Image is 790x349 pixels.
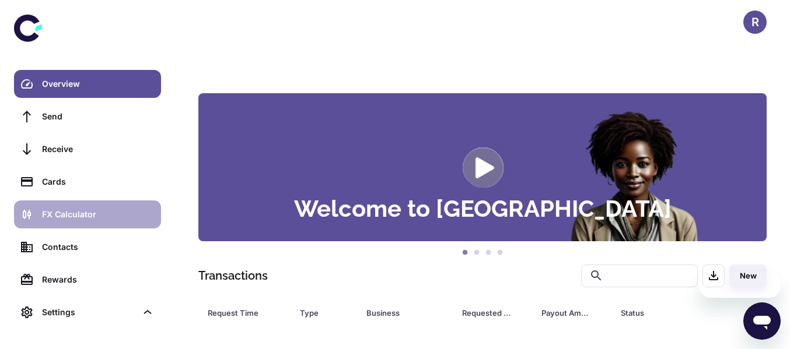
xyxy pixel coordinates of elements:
div: Rewards [42,273,154,286]
div: Send [42,110,154,123]
button: 3 [483,247,494,259]
iframe: Message from company [699,272,781,298]
div: Payout Amount [541,305,592,321]
div: Settings [42,306,137,319]
div: Request Time [208,305,271,321]
a: Send [14,103,161,131]
div: Status [621,305,703,321]
span: Status [621,305,718,321]
span: Request Time [208,305,286,321]
div: Receive [42,143,154,156]
div: Requested Amount [462,305,512,321]
h1: Transactions [198,267,268,284]
button: R [743,10,767,34]
div: Settings [14,298,161,326]
div: Overview [42,77,154,90]
button: 2 [471,247,483,259]
span: Type [300,305,352,321]
a: FX Calculator [14,200,161,228]
a: Contacts [14,233,161,261]
h3: Welcome to [GEOGRAPHIC_DATA] [294,197,672,220]
div: Cards [42,175,154,188]
iframe: Button to launch messaging window [743,302,781,340]
a: Receive [14,135,161,163]
button: 1 [459,247,471,259]
span: Payout Amount [541,305,607,321]
div: Contacts [42,241,154,253]
div: Type [300,305,337,321]
span: Requested Amount [462,305,527,321]
button: New [729,265,767,287]
div: FX Calculator [42,208,154,221]
a: Cards [14,168,161,196]
button: 4 [494,247,506,259]
a: Rewards [14,266,161,294]
a: Overview [14,70,161,98]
